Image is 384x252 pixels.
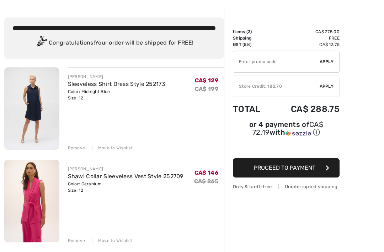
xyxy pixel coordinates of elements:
[233,51,320,72] input: Promo code
[195,86,218,92] s: CA$ 199
[194,169,218,176] span: CA$ 146
[286,130,311,137] img: Sezzle
[13,36,215,50] div: Congratulations! Your order will be shipped for FREE!
[320,58,334,65] span: Apply
[195,77,218,84] span: CA$ 129
[233,158,340,178] button: Proceed to Payment
[68,166,183,172] div: [PERSON_NAME]
[248,29,250,34] span: 2
[233,35,271,41] td: Shipping
[233,140,340,156] iframe: PayPal-paypal
[233,97,271,121] td: Total
[233,183,340,190] div: Duty & tariff-free | Uninterrupted shipping
[194,178,218,185] s: CA$ 265
[68,145,85,151] div: Remove
[68,181,183,194] div: Color: Geranium Size: 12
[233,41,271,48] td: GST (5%)
[68,88,166,101] div: Color: Midnight Blue Size: 12
[254,164,315,171] span: Proceed to Payment
[233,83,320,89] div: Store Credit: 182.70
[68,173,183,180] a: Shawl Collar Sleeveless Vest Style 252709
[68,237,85,244] div: Remove
[271,35,340,41] td: Free
[4,67,59,150] img: Sleeveless Shirt Dress Style 252173
[4,160,59,242] img: Shawl Collar Sleeveless Vest Style 252709
[68,73,166,80] div: [PERSON_NAME]
[92,237,133,244] div: Move to Wishlist
[34,36,49,50] img: Congratulation2.svg
[252,120,323,137] span: CA$ 72.19
[271,97,340,121] td: CA$ 288.75
[320,83,334,89] span: Apply
[92,145,133,151] div: Move to Wishlist
[271,41,340,48] td: CA$ 13.75
[271,29,340,35] td: CA$ 275.00
[233,29,271,35] td: Items ( )
[68,81,166,87] a: Sleeveless Shirt Dress Style 252173
[233,121,340,140] div: or 4 payments ofCA$ 72.19withSezzle Click to learn more about Sezzle
[233,121,340,137] div: or 4 payments of with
